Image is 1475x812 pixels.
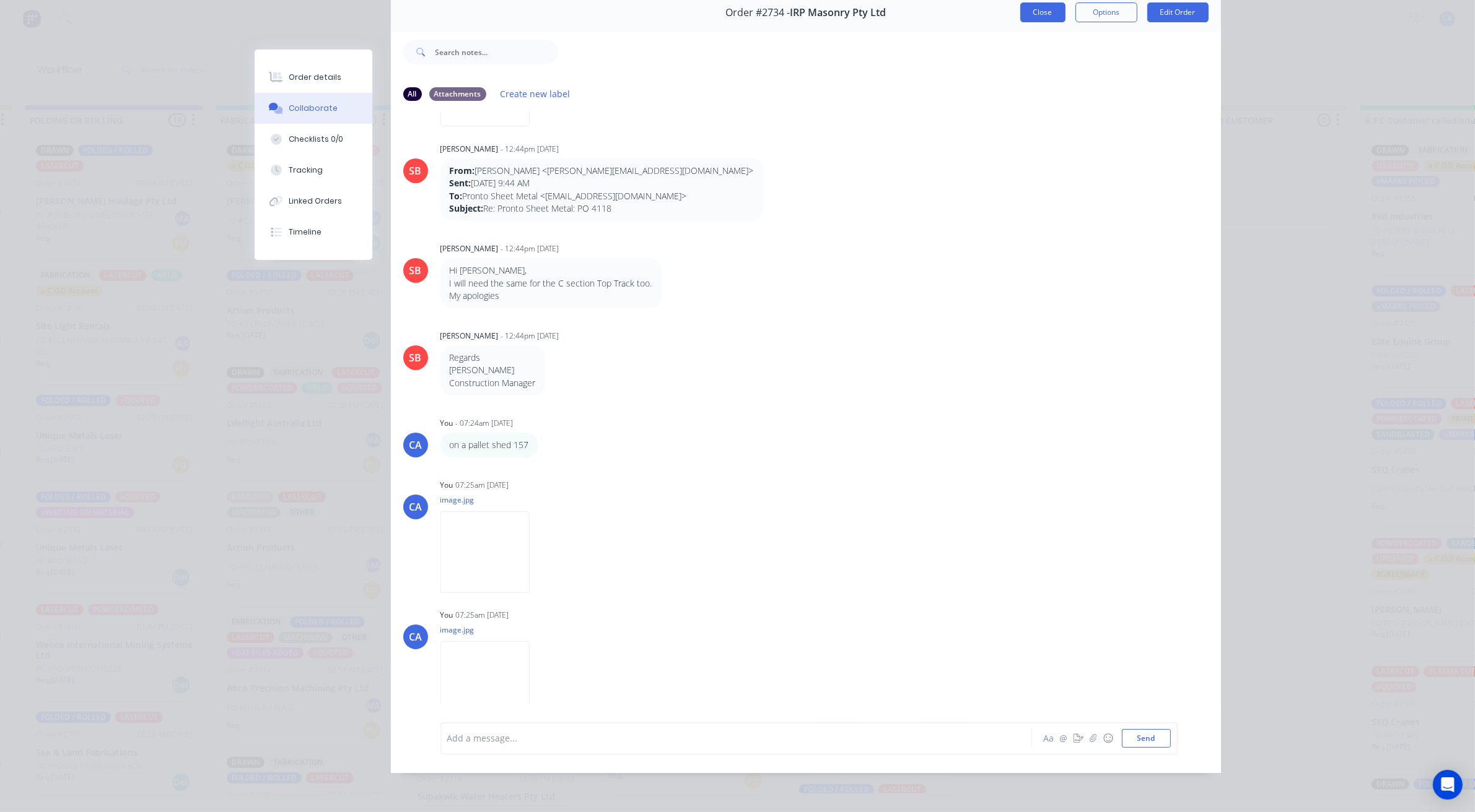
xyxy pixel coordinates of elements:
[450,377,536,389] p: Construction Manager
[450,439,529,451] p: on a pallet shed 157
[440,243,499,254] div: [PERSON_NAME]
[255,62,372,93] button: Order details
[409,163,422,178] div: SB
[409,263,422,278] div: SB
[1147,2,1209,22] button: Edit Order
[409,438,422,452] div: CA
[255,155,372,186] button: Tracking
[450,277,652,290] p: I will need the same for the C section Top Track too.
[440,480,453,491] div: You
[501,144,559,155] div: - 12:44pm [DATE]
[790,7,886,19] span: IRP Masonry Pty Ltd
[289,227,322,238] div: Timeline
[409,350,422,365] div: SB
[450,352,536,364] p: Regards
[429,87,486,101] div: Attachments
[440,624,542,635] p: image.jpg
[440,144,499,155] div: [PERSON_NAME]
[1101,731,1116,746] button: ☺
[1122,729,1171,748] button: Send
[255,93,372,124] button: Collaborate
[403,87,422,101] div: All
[501,330,559,342] div: - 12:44pm [DATE]
[435,40,558,64] input: Search notes...
[1433,770,1463,800] div: Open Intercom Messenger
[1075,2,1137,22] button: Options
[494,85,577,102] button: Create new label
[450,364,536,376] p: [PERSON_NAME]
[255,124,372,155] button: Checklists 0/0
[255,217,372,248] button: Timeline
[456,418,514,429] div: - 07:24am [DATE]
[501,243,559,254] div: - 12:44pm [DATE]
[450,290,652,302] p: My apologies
[450,165,475,176] strong: From:
[440,610,453,621] div: You
[450,165,754,215] p: [PERSON_NAME] <[PERSON_NAME][EMAIL_ADDRESS][DOMAIN_NAME]> [DATE] 9:44 AM Pronto Sheet Metal <[EMA...
[450,190,463,202] strong: To:
[1020,2,1066,22] button: Close
[1041,731,1056,746] button: Aa
[450,177,471,189] strong: Sent:
[409,629,422,644] div: CA
[456,480,509,491] div: 07:25am [DATE]
[289,134,343,145] div: Checklists 0/0
[440,418,453,429] div: You
[1056,731,1071,746] button: @
[409,499,422,514] div: CA
[289,196,342,207] div: Linked Orders
[456,610,509,621] div: 07:25am [DATE]
[440,495,542,505] p: image.jpg
[440,330,499,342] div: [PERSON_NAME]
[725,7,790,19] span: Order #2734 -
[289,165,323,176] div: Tracking
[450,202,484,214] strong: Subject:
[289,72,341,83] div: Order details
[255,186,372,217] button: Linked Orders
[450,264,652,277] p: Hi [PERSON_NAME],
[289,103,338,114] div: Collaborate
